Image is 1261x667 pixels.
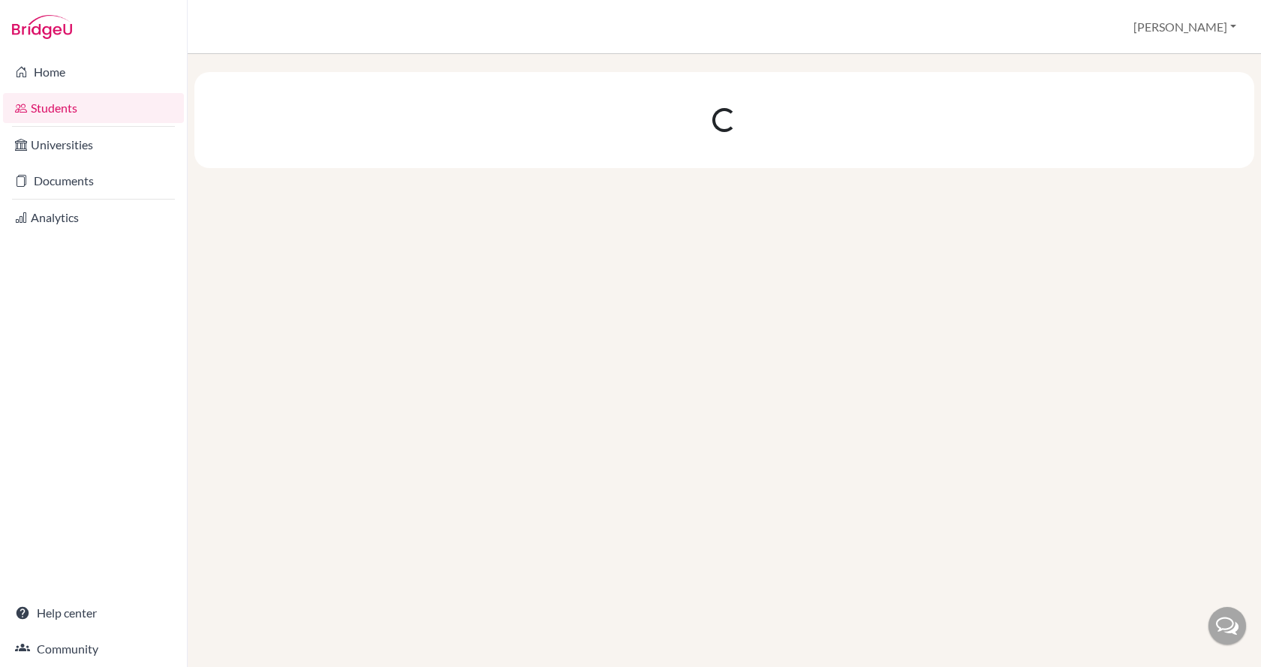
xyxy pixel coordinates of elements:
a: Help center [3,598,184,628]
a: Analytics [3,203,184,233]
img: Bridge-U [12,15,72,39]
a: Universities [3,130,184,160]
a: Home [3,57,184,87]
button: [PERSON_NAME] [1127,13,1243,41]
a: Community [3,634,184,664]
a: Students [3,93,184,123]
span: Help [34,11,65,24]
a: Documents [3,166,184,196]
